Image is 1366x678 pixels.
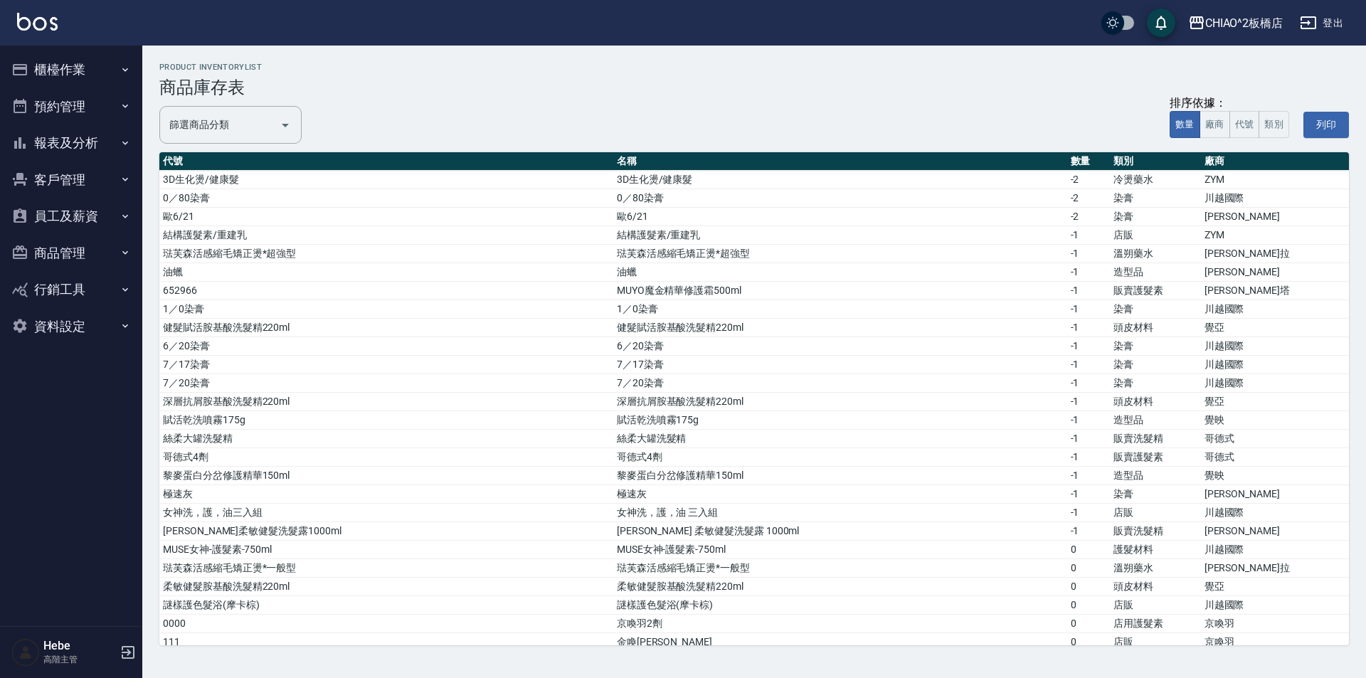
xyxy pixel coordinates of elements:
[613,319,1067,337] td: 健髮賦活胺基酸洗髮精220ml
[1110,411,1201,430] td: 造型品
[1303,112,1349,138] button: 列印
[1110,245,1201,263] td: 溫朔藥水
[43,653,116,666] p: 高階主管
[1110,263,1201,282] td: 造型品
[1110,485,1201,504] td: 染膏
[159,78,1349,97] h3: 商品庫存表
[159,633,613,652] td: 111
[1201,633,1349,652] td: 京喚羽
[613,189,1067,208] td: 0／80染膏
[1067,430,1111,448] td: -1
[1201,430,1349,448] td: 哥德式
[1067,615,1111,633] td: 0
[6,51,137,88] button: 櫃檯作業
[1201,300,1349,319] td: 川越國際
[1067,578,1111,596] td: 0
[159,245,613,263] td: 琺芙森活感縮毛矯正燙*超強型
[274,114,297,137] button: Open
[1067,245,1111,263] td: -1
[613,615,1067,633] td: 京喚羽2劑
[1067,171,1111,189] td: -2
[1067,319,1111,337] td: -1
[159,374,613,393] td: 7／20染膏
[159,337,613,356] td: 6／20染膏
[613,430,1067,448] td: 絲柔大罐洗髮精
[159,541,613,559] td: MUSE女神-護髮素-750ml
[1110,189,1201,208] td: 染膏
[1067,152,1111,171] th: 數量
[1201,578,1349,596] td: 覺亞
[1201,541,1349,559] td: 川越國際
[159,522,613,541] td: [PERSON_NAME]柔敏健髮洗髮露1000ml
[1067,504,1111,522] td: -1
[1201,189,1349,208] td: 川越國際
[159,152,613,171] th: 代號
[613,578,1067,596] td: 柔敏健髮胺基酸洗髮精220ml
[1067,411,1111,430] td: -1
[1110,152,1201,171] th: 類別
[1067,189,1111,208] td: -2
[159,356,613,374] td: 7／17染膏
[1110,467,1201,485] td: 造型品
[159,208,613,226] td: 歐6/21
[1110,171,1201,189] td: 冷燙藥水
[1067,393,1111,411] td: -1
[613,522,1067,541] td: [PERSON_NAME] 柔敏健髮洗髮露 1000ml
[1110,430,1201,448] td: 販賣洗髮精
[613,245,1067,263] td: 琺芙森活感縮毛矯正燙*超強型
[159,485,613,504] td: 極速灰
[1067,374,1111,393] td: -1
[1201,559,1349,578] td: [PERSON_NAME]拉
[1201,337,1349,356] td: 川越國際
[1110,319,1201,337] td: 頭皮材料
[1201,504,1349,522] td: 川越國際
[1201,448,1349,467] td: 哥德式
[1201,615,1349,633] td: 京喚羽
[6,235,137,272] button: 商品管理
[1205,14,1283,32] div: CHIAO^2板橋店
[159,596,613,615] td: 謎樣護色髮浴(摩卡棕)
[1067,467,1111,485] td: -1
[1259,111,1289,139] button: 類別
[613,171,1067,189] td: 3D生化燙/健康髮
[1110,596,1201,615] td: 店販
[613,263,1067,282] td: 油蠟
[1067,356,1111,374] td: -1
[1110,578,1201,596] td: 頭皮材料
[1170,111,1200,139] button: 數量
[1110,208,1201,226] td: 染膏
[613,448,1067,467] td: 哥德式4劑
[1067,282,1111,300] td: -1
[166,112,274,137] input: 分類名稱
[1067,448,1111,467] td: -1
[1067,541,1111,559] td: 0
[159,393,613,411] td: 深層抗屑胺基酸洗髮精220ml
[1067,300,1111,319] td: -1
[1067,208,1111,226] td: -2
[1201,467,1349,485] td: 覺映
[1110,337,1201,356] td: 染膏
[613,337,1067,356] td: 6／20染膏
[1170,96,1289,111] div: 排序依據：
[159,411,613,430] td: 賦活乾洗噴霧175g
[613,300,1067,319] td: 1／0染膏
[1110,633,1201,652] td: 店販
[613,374,1067,393] td: 7／20染膏
[159,171,613,189] td: 3D生化燙/健康髮
[1201,245,1349,263] td: [PERSON_NAME]拉
[159,430,613,448] td: 絲柔大罐洗髮精
[613,393,1067,411] td: 深層抗屑胺基酸洗髮精220ml
[1110,448,1201,467] td: 販賣護髮素
[1110,356,1201,374] td: 染膏
[613,559,1067,578] td: 琺芙森活感縮毛矯正燙*一般型
[1110,504,1201,522] td: 店販
[159,467,613,485] td: 黎麥蛋白分岔修護精華150ml
[6,88,137,125] button: 預約管理
[159,504,613,522] td: 女神洗，護，油三入組
[1201,263,1349,282] td: [PERSON_NAME]
[1147,9,1175,37] button: save
[613,467,1067,485] td: 黎麥蛋白分岔修護精華150ml
[17,13,58,31] img: Logo
[1201,374,1349,393] td: 川越國際
[1229,111,1260,139] button: 代號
